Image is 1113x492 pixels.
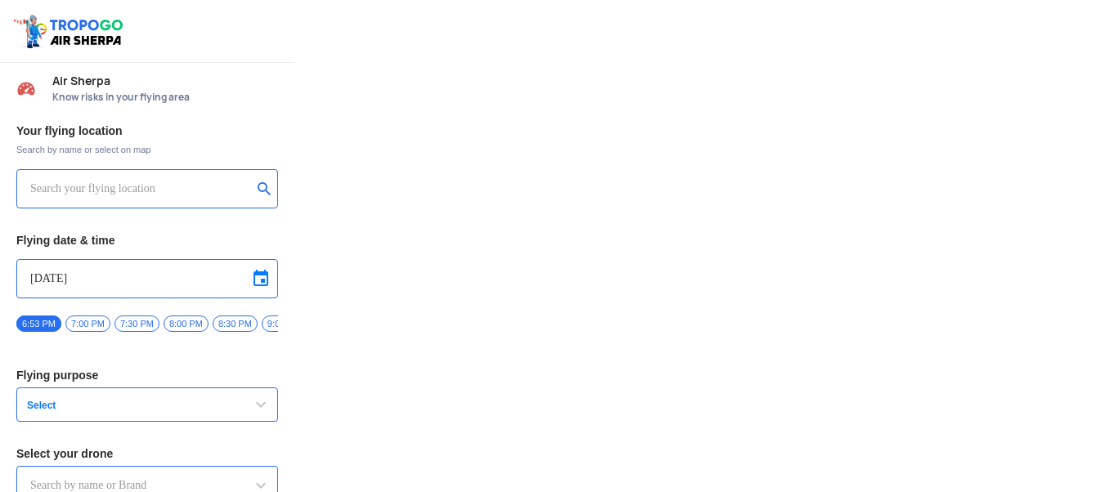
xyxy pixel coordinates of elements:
[16,125,278,136] h3: Your flying location
[16,143,278,156] span: Search by name or select on map
[164,315,209,332] span: 8:00 PM
[16,387,278,422] button: Select
[12,12,128,50] img: ic_tgdronemaps.svg
[30,179,252,199] input: Search your flying location
[213,315,258,332] span: 8:30 PM
[52,74,278,87] span: Air Sherpa
[20,399,225,412] span: Select
[16,78,36,98] img: Risk Scores
[16,315,61,332] span: 6:53 PM
[16,235,278,246] h3: Flying date & time
[30,269,264,288] input: Select Date
[16,369,278,381] h3: Flying purpose
[16,448,278,459] h3: Select your drone
[52,91,278,104] span: Know risks in your flying area
[114,315,159,332] span: 7:30 PM
[262,315,307,332] span: 9:00 PM
[65,315,110,332] span: 7:00 PM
